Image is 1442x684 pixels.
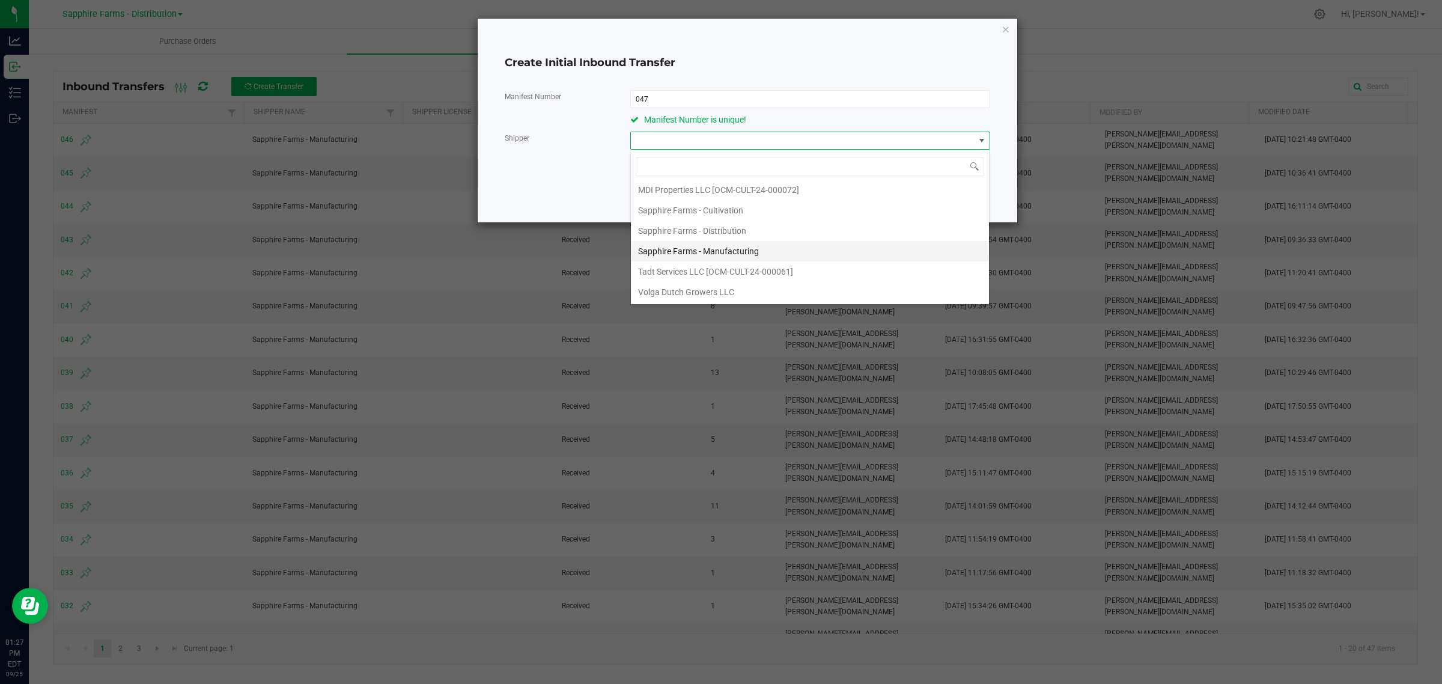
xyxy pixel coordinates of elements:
[505,134,529,142] span: Shipper
[638,201,743,219] span: Sapphire Farms - Cultivation
[638,242,759,260] span: Sapphire Farms - Manufacturing
[638,222,746,240] span: Sapphire Farms - Distribution
[638,181,799,199] span: MDI Properties LLC [OCM-CULT-24-000072]
[644,115,746,124] span: Manifest Number is unique!
[638,283,734,301] span: Volga Dutch Growers LLC
[505,93,561,101] span: Manifest Number
[12,588,48,624] iframe: Resource center
[505,56,675,69] span: Create Initial Inbound Transfer
[638,263,793,281] span: Tadt Services LLC [OCM-CULT-24-000061]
